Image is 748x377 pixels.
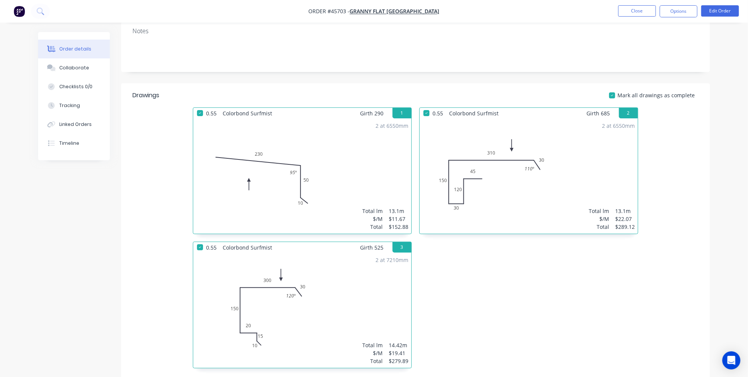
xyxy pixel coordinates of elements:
[59,102,80,109] div: Tracking
[362,357,383,365] div: Total
[193,253,411,368] div: 010152015030030120º2 at 7210mmTotal lm$/MTotal14.42m$19.41$279.89
[59,140,79,147] div: Timeline
[389,207,408,215] div: 13.1m
[59,121,92,128] div: Linked Orders
[132,28,699,35] div: Notes
[389,223,408,231] div: $152.88
[376,122,408,130] div: 2 at 6550mm
[615,207,635,215] div: 13.1m
[392,108,411,118] button: 1
[446,108,502,119] span: Colorbond Surfmist
[38,77,110,96] button: Checklists 0/0
[660,5,697,17] button: Options
[360,242,383,253] span: Girth 525
[203,242,220,253] span: 0.55
[618,5,656,17] button: Close
[429,108,446,119] span: 0.55
[59,83,92,90] div: Checklists 0/0
[701,5,739,17] button: Edit Order
[389,341,408,349] div: 14.42m
[389,349,408,357] div: $19.41
[38,40,110,58] button: Order details
[589,207,609,215] div: Total lm
[360,108,383,119] span: Girth 290
[203,108,220,119] span: 0.55
[420,119,638,234] div: 0451203015031030110º2 at 6550mmTotal lm$/MTotal13.1m$22.07$289.12
[220,108,275,119] span: Colorbond Surfmist
[615,215,635,223] div: $22.07
[14,6,25,17] img: Factory
[586,108,610,119] span: Girth 685
[362,207,383,215] div: Total lm
[38,115,110,134] button: Linked Orders
[193,119,411,234] div: 0230501095º2 at 6550mmTotal lm$/MTotal13.1m$11.67$152.88
[362,349,383,357] div: $/M
[362,341,383,349] div: Total lm
[59,46,91,52] div: Order details
[376,256,408,264] div: 2 at 7210mm
[38,134,110,153] button: Timeline
[59,64,89,71] div: Collaborate
[362,223,383,231] div: Total
[615,223,635,231] div: $289.12
[722,351,740,369] div: Open Intercom Messenger
[589,223,609,231] div: Total
[392,242,411,253] button: 3
[389,215,408,223] div: $11.67
[38,58,110,77] button: Collaborate
[589,215,609,223] div: $/M
[132,91,159,100] div: Drawings
[309,8,350,15] span: Order #45703 -
[389,357,408,365] div: $279.89
[362,215,383,223] div: $/M
[38,96,110,115] button: Tracking
[220,242,275,253] span: Colorbond Surfmist
[617,91,695,99] span: Mark all drawings as complete
[602,122,635,130] div: 2 at 6550mm
[350,8,440,15] a: Granny Flat [GEOGRAPHIC_DATA]
[619,108,638,118] button: 2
